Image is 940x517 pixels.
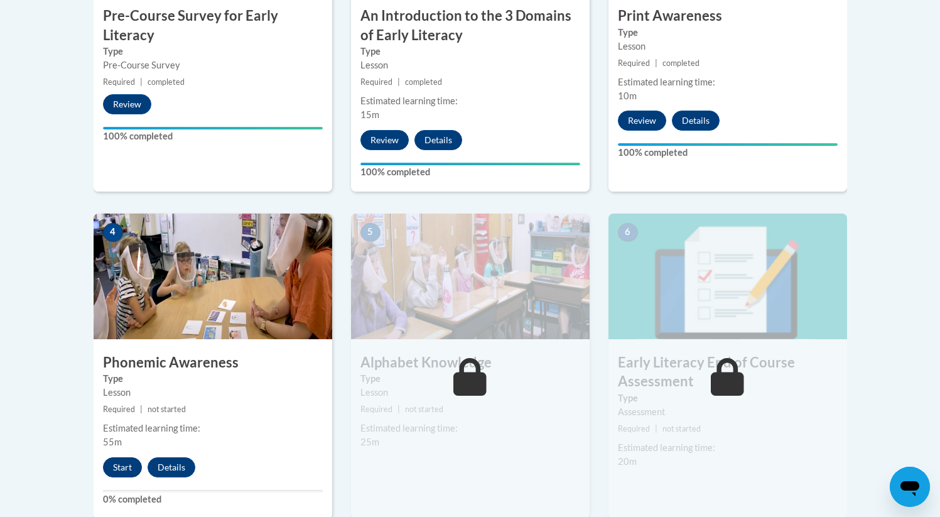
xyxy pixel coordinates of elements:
span: 5 [360,223,381,242]
label: Type [103,45,323,58]
div: Estimated learning time: [103,422,323,435]
span: Required [360,77,392,87]
span: 55m [103,437,122,447]
div: Your progress [103,127,323,129]
h3: Early Literacy End of Course Assessment [608,353,847,392]
span: | [140,405,143,414]
div: Estimated learning time: [360,422,580,435]
label: 100% completed [103,129,323,143]
span: | [655,424,657,433]
span: | [140,77,143,87]
span: completed [148,77,185,87]
label: Type [618,391,838,405]
span: not started [662,424,701,433]
span: Required [618,58,650,68]
span: Required [360,405,392,414]
span: | [655,58,657,68]
button: Review [618,111,666,131]
div: Assessment [618,405,838,419]
span: 10m [618,90,637,101]
span: 25m [360,437,379,447]
span: completed [662,58,700,68]
h3: Print Awareness [608,6,847,26]
h3: Alphabet Knowledge [351,353,590,373]
div: Your progress [618,143,838,146]
div: Lesson [360,58,580,72]
span: Required [103,405,135,414]
label: Type [103,372,323,386]
div: Your progress [360,163,580,165]
iframe: Button to launch messaging window [890,467,930,507]
h3: Phonemic Awareness [94,353,332,373]
h3: Pre-Course Survey for Early Literacy [94,6,332,45]
label: Type [360,45,580,58]
div: Pre-Course Survey [103,58,323,72]
div: Estimated learning time: [360,94,580,108]
label: 100% completed [618,146,838,160]
div: Lesson [360,386,580,400]
span: Required [618,424,650,433]
img: Course Image [94,214,332,339]
span: 6 [618,223,638,242]
div: Estimated learning time: [618,441,838,455]
label: Type [360,372,580,386]
h3: An Introduction to the 3 Domains of Early Literacy [351,6,590,45]
label: 100% completed [360,165,580,179]
button: Review [360,130,409,150]
span: Required [103,77,135,87]
button: Details [148,457,195,477]
div: Lesson [103,386,323,400]
div: Estimated learning time: [618,75,838,89]
span: 4 [103,223,123,242]
label: Type [618,26,838,40]
span: not started [405,405,443,414]
button: Review [103,94,151,114]
span: completed [405,77,442,87]
button: Details [414,130,462,150]
img: Course Image [351,214,590,339]
img: Course Image [608,214,847,339]
span: | [397,405,400,414]
span: 15m [360,109,379,120]
button: Details [672,111,720,131]
label: 0% completed [103,493,323,506]
span: | [397,77,400,87]
span: not started [148,405,186,414]
button: Start [103,457,142,477]
div: Lesson [618,40,838,53]
span: 20m [618,456,637,467]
